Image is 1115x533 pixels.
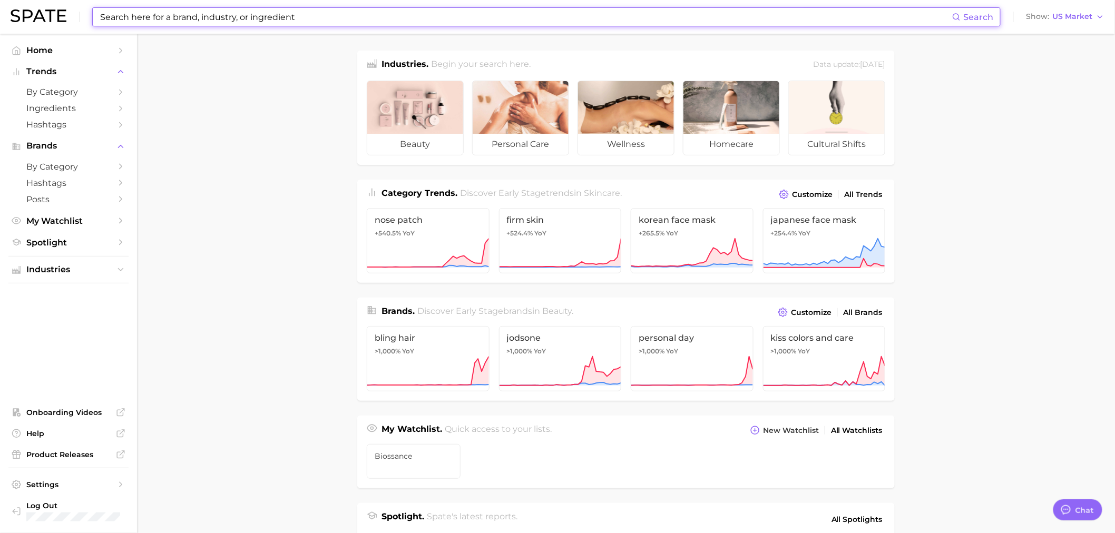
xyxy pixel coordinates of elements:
span: Onboarding Videos [26,408,111,417]
span: All Trends [845,190,883,199]
a: All Brands [841,305,885,320]
a: Spotlight [8,234,129,251]
span: Discover Early Stage brands in . [418,306,574,316]
span: Help [26,429,111,438]
a: Ingredients [8,100,129,116]
span: YoY [403,229,415,238]
span: Spotlight [26,238,111,248]
span: >1,000% [375,347,400,355]
a: homecare [683,81,780,155]
span: YoY [666,229,678,238]
a: My Watchlist [8,213,129,229]
span: kiss colors and care [771,333,878,343]
span: Discover Early Stage trends in . [461,188,622,198]
div: Data update: [DATE] [813,58,885,72]
a: beauty [367,81,464,155]
a: Hashtags [8,175,129,191]
span: All Brands [844,308,883,317]
span: YoY [799,229,811,238]
a: Settings [8,477,129,492]
span: Trends [26,67,111,76]
h1: Industries. [382,58,428,72]
a: Home [8,42,129,58]
span: personal care [473,134,569,155]
span: >1,000% [771,347,797,355]
span: Hashtags [26,178,111,188]
span: Search [964,12,994,22]
input: Search here for a brand, industry, or ingredient [99,8,952,26]
a: japanese face mask+254.4% YoY [763,208,886,273]
a: wellness [578,81,674,155]
h1: My Watchlist. [382,423,442,438]
span: All Spotlights [832,513,883,526]
button: Trends [8,64,129,80]
button: Brands [8,138,129,154]
h2: Spate's latest reports. [427,510,518,528]
button: Customize [777,187,835,202]
span: +524.4% [507,229,533,237]
a: by Category [8,159,129,175]
h2: Begin your search here. [432,58,531,72]
a: bling hair>1,000% YoY [367,326,490,391]
h1: Spotlight. [382,510,424,528]
span: My Watchlist [26,216,111,226]
span: wellness [578,134,674,155]
span: Customize [792,190,833,199]
span: All Watchlists [831,426,883,435]
a: korean face mask+265.5% YoY [631,208,754,273]
span: Log Out [26,501,146,510]
a: Help [8,426,129,441]
button: ShowUS Market [1024,10,1107,24]
span: >1,000% [639,347,664,355]
a: All Trends [842,187,885,202]
a: by Category [8,84,129,100]
span: japanese face mask [771,215,878,225]
a: Log out. Currently logged in with e-mail annette.barreto@biossance.com. [8,498,129,525]
a: jodsone>1,000% YoY [499,326,622,391]
span: Biossance [375,452,453,460]
span: Customize [791,308,832,317]
button: Customize [776,305,834,320]
a: nose patch+540.5% YoY [367,208,490,273]
a: All Watchlists [828,423,885,438]
h2: Quick access to your lists. [445,423,552,438]
button: New Watchlist [748,423,821,438]
a: Posts [8,191,129,208]
span: Brands . [382,306,415,316]
span: nose patch [375,215,482,225]
span: YoY [402,347,414,356]
a: Onboarding Videos [8,404,129,420]
span: Home [26,45,111,55]
span: korean face mask [639,215,746,225]
span: Ingredients [26,103,111,113]
a: Product Releases [8,447,129,462]
a: personal day>1,000% YoY [631,326,754,391]
span: Product Releases [26,450,111,459]
span: bling hair [375,333,482,343]
span: US Market [1053,14,1093,19]
span: +540.5% [375,229,401,237]
a: All Spotlights [829,510,885,528]
span: Category Trends . [382,188,457,198]
span: beauty [543,306,572,316]
span: cultural shifts [789,134,885,155]
span: Show [1026,14,1050,19]
a: Biossance [367,444,461,479]
span: homecare [683,134,779,155]
span: beauty [367,134,463,155]
span: Hashtags [26,120,111,130]
span: Industries [26,265,111,274]
a: firm skin+524.4% YoY [499,208,622,273]
span: firm skin [507,215,614,225]
span: YoY [534,347,546,356]
span: YoY [666,347,678,356]
span: Brands [26,141,111,151]
span: New Watchlist [763,426,819,435]
span: skincare [584,188,621,198]
span: +254.4% [771,229,797,237]
span: Posts [26,194,111,204]
span: Settings [26,480,111,489]
a: kiss colors and care>1,000% YoY [763,326,886,391]
img: SPATE [11,9,66,22]
span: by Category [26,162,111,172]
